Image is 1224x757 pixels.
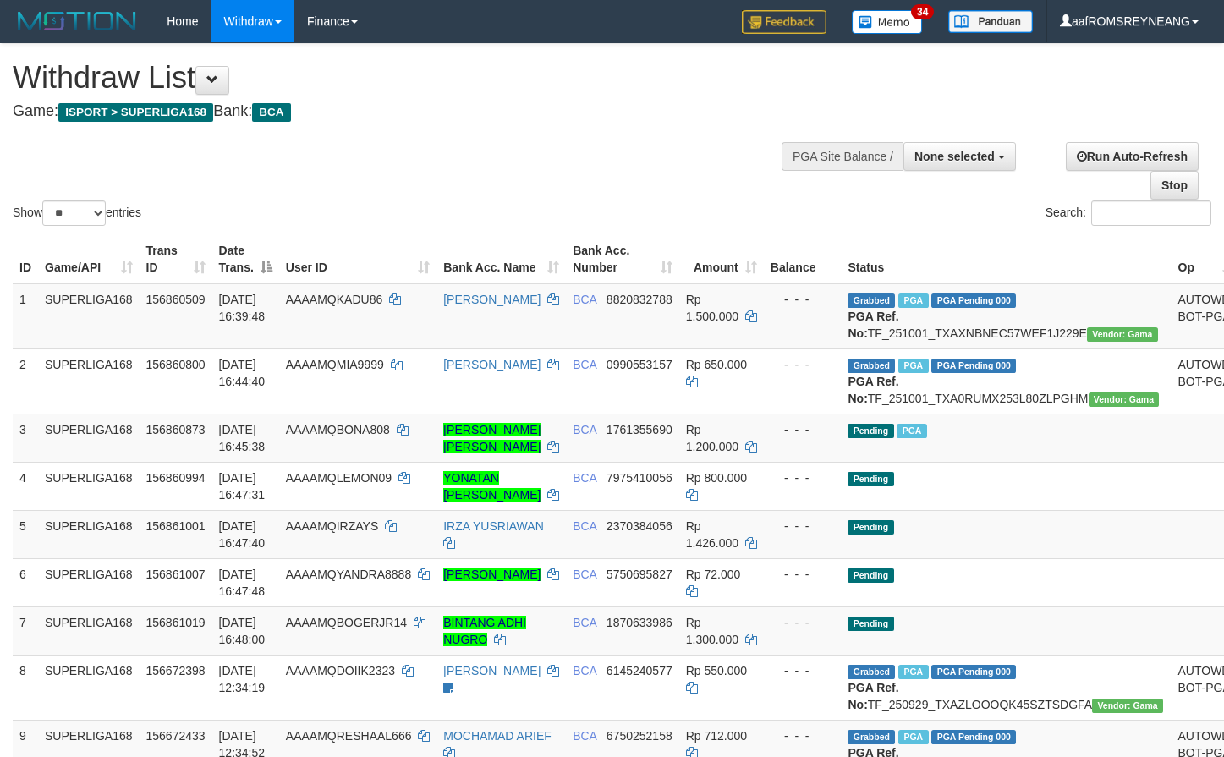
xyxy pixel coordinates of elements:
[219,568,266,598] span: [DATE] 16:47:48
[1087,327,1158,342] span: Vendor URL: https://trx31.1velocity.biz
[443,358,541,371] a: [PERSON_NAME]
[742,10,826,34] img: Feedback.jpg
[848,681,898,711] b: PGA Ref. No:
[848,424,893,438] span: Pending
[848,375,898,405] b: PGA Ref. No:
[436,235,566,283] th: Bank Acc. Name: activate to sort column ascending
[286,616,407,629] span: AAAAMQBOGERJR14
[782,142,903,171] div: PGA Site Balance /
[146,358,206,371] span: 156860800
[848,568,893,583] span: Pending
[443,471,541,502] a: YONATAN [PERSON_NAME]
[146,471,206,485] span: 156860994
[38,655,140,720] td: SUPERLIGA168
[607,729,672,743] span: Copy 6750252158 to clipboard
[931,293,1016,308] span: PGA Pending
[848,293,895,308] span: Grabbed
[13,655,38,720] td: 8
[898,293,928,308] span: Marked by aafsoycanthlai
[219,616,266,646] span: [DATE] 16:48:00
[771,614,835,631] div: - - -
[38,348,140,414] td: SUPERLIGA168
[146,616,206,629] span: 156861019
[607,471,672,485] span: Copy 7975410056 to clipboard
[443,664,541,677] a: [PERSON_NAME]
[848,617,893,631] span: Pending
[686,729,747,743] span: Rp 712.000
[286,358,384,371] span: AAAAMQMIA9999
[1089,392,1160,407] span: Vendor URL: https://trx31.1velocity.biz
[573,568,596,581] span: BCA
[252,103,290,122] span: BCA
[1066,142,1199,171] a: Run Auto-Refresh
[212,235,279,283] th: Date Trans.: activate to sort column descending
[848,359,895,373] span: Grabbed
[841,655,1171,720] td: TF_250929_TXAZLOOOQK45SZTSDGFA
[219,293,266,323] span: [DATE] 16:39:48
[13,414,38,462] td: 3
[897,424,926,438] span: Marked by aafchhiseyha
[771,662,835,679] div: - - -
[771,421,835,438] div: - - -
[686,423,738,453] span: Rp 1.200.000
[13,283,38,349] td: 1
[38,414,140,462] td: SUPERLIGA168
[286,423,390,436] span: AAAAMQBONA808
[848,520,893,535] span: Pending
[38,235,140,283] th: Game/API: activate to sort column ascending
[219,519,266,550] span: [DATE] 16:47:40
[607,568,672,581] span: Copy 5750695827 to clipboard
[219,664,266,694] span: [DATE] 12:34:19
[219,423,266,453] span: [DATE] 16:45:38
[898,665,928,679] span: Marked by aafsoycanthlai
[607,664,672,677] span: Copy 6145240577 to clipboard
[841,348,1171,414] td: TF_251001_TXA0RUMX253L80ZLPGHM
[841,283,1171,349] td: TF_251001_TXAXNBNEC57WEF1J229E
[607,423,672,436] span: Copy 1761355690 to clipboard
[443,729,552,743] a: MOCHAMAD ARIEF
[607,293,672,306] span: Copy 8820832788 to clipboard
[219,471,266,502] span: [DATE] 16:47:31
[13,606,38,655] td: 7
[286,664,395,677] span: AAAAMQDOIIK2323
[911,4,934,19] span: 34
[898,359,928,373] span: Marked by aafchhiseyha
[573,423,596,436] span: BCA
[286,729,412,743] span: AAAAMQRESHAAL666
[443,293,541,306] a: [PERSON_NAME]
[607,358,672,371] span: Copy 0990553157 to clipboard
[13,235,38,283] th: ID
[573,616,596,629] span: BCA
[931,359,1016,373] span: PGA Pending
[771,291,835,308] div: - - -
[286,293,382,306] span: AAAAMQKADU86
[443,423,541,453] a: [PERSON_NAME] [PERSON_NAME]
[686,358,747,371] span: Rp 650.000
[848,472,893,486] span: Pending
[679,235,764,283] th: Amount: activate to sort column ascending
[848,730,895,744] span: Grabbed
[573,519,596,533] span: BCA
[286,568,411,581] span: AAAAMQYANDRA8888
[443,568,541,581] a: [PERSON_NAME]
[852,10,923,34] img: Button%20Memo.svg
[286,519,378,533] span: AAAAMQIRZAYS
[146,293,206,306] span: 156860509
[607,616,672,629] span: Copy 1870633986 to clipboard
[1046,200,1211,226] label: Search:
[38,283,140,349] td: SUPERLIGA168
[573,471,596,485] span: BCA
[146,519,206,533] span: 156861001
[771,356,835,373] div: - - -
[13,348,38,414] td: 2
[607,519,672,533] span: Copy 2370384056 to clipboard
[573,729,596,743] span: BCA
[443,616,526,646] a: BINTANG ADHI NUGRO
[146,568,206,581] span: 156861007
[146,423,206,436] span: 156860873
[686,471,747,485] span: Rp 800.000
[443,519,544,533] a: IRZA YUSRIAWAN
[42,200,106,226] select: Showentries
[13,8,141,34] img: MOTION_logo.png
[58,103,213,122] span: ISPORT > SUPERLIGA168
